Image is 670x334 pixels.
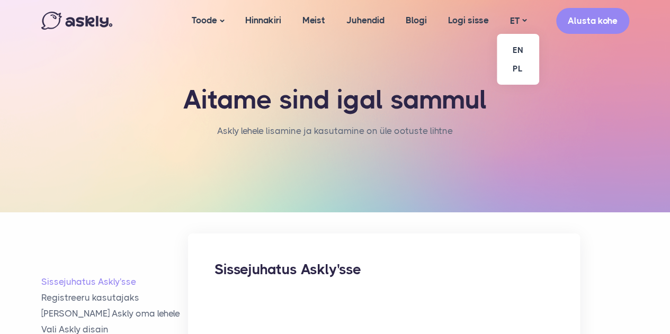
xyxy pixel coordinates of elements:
[217,123,453,149] nav: breadcrumb
[41,292,189,304] a: Registreeru kasutajaks
[556,8,629,34] a: Alusta kohe
[217,123,453,139] li: Askly lehele lisamine ja kasutamine on üle ootuste lihtne
[215,260,553,279] h2: Sissejuhatus Askly'sse
[499,13,537,29] a: ET
[41,276,189,288] a: Sissejuhatus Askly'sse
[41,308,189,320] a: [PERSON_NAME] Askly oma lehele
[497,41,539,59] a: EN
[497,59,539,78] a: PL
[167,85,503,115] h1: Aitame sind igal sammul
[41,12,112,30] img: Askly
